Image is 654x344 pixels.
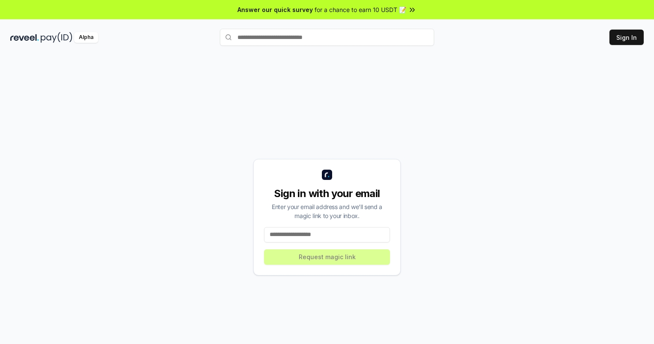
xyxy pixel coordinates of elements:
div: Alpha [74,32,98,43]
button: Sign In [609,30,644,45]
div: Sign in with your email [264,187,390,200]
img: pay_id [41,32,72,43]
span: for a chance to earn 10 USDT 📝 [315,5,406,14]
img: logo_small [322,170,332,180]
img: reveel_dark [10,32,39,43]
span: Answer our quick survey [237,5,313,14]
div: Enter your email address and we’ll send a magic link to your inbox. [264,202,390,220]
